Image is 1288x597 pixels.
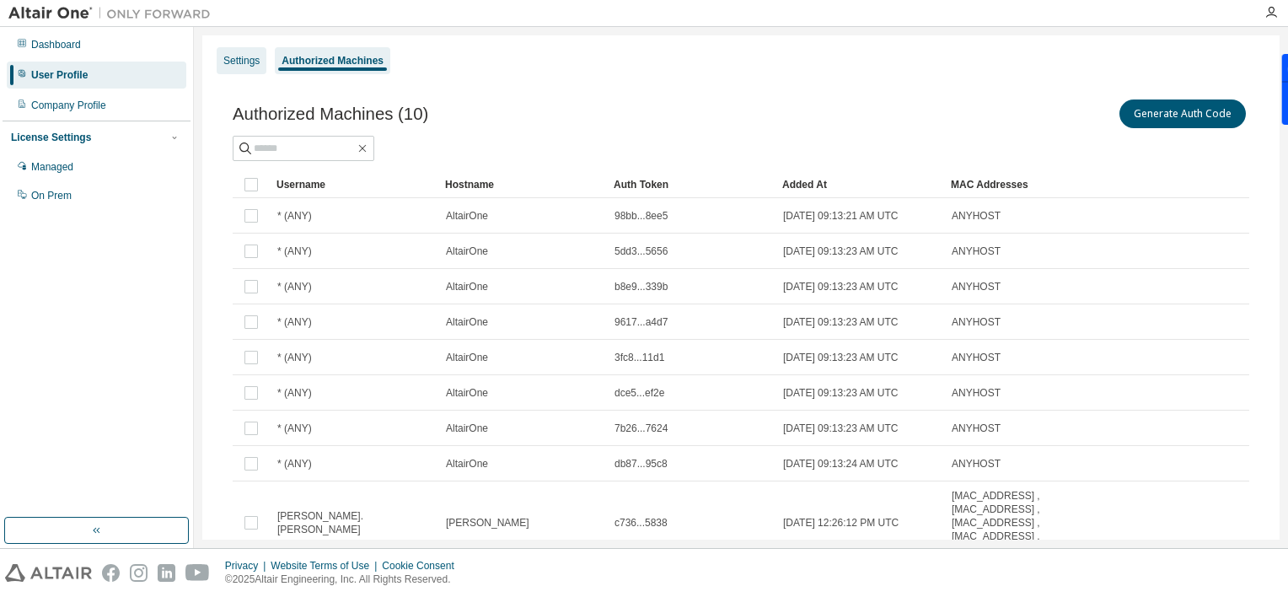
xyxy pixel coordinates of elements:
[446,315,488,329] span: AltairOne
[277,386,312,400] span: * (ANY)
[277,509,431,536] span: [PERSON_NAME].[PERSON_NAME]
[783,422,899,435] span: [DATE] 09:13:23 AM UTC
[31,68,88,82] div: User Profile
[225,559,271,573] div: Privacy
[102,564,120,582] img: facebook.svg
[951,171,1064,198] div: MAC Addresses
[271,559,382,573] div: Website Terms of Use
[31,189,72,202] div: On Prem
[783,351,899,364] span: [DATE] 09:13:23 AM UTC
[952,489,1063,557] span: [MAC_ADDRESS] , [MAC_ADDRESS] , [MAC_ADDRESS] , [MAC_ADDRESS] , [MAC_ADDRESS]
[783,457,899,471] span: [DATE] 09:13:24 AM UTC
[783,315,899,329] span: [DATE] 09:13:23 AM UTC
[782,171,937,198] div: Added At
[783,386,899,400] span: [DATE] 09:13:23 AM UTC
[31,99,106,112] div: Company Profile
[614,422,668,435] span: 7b26...7624
[614,280,668,293] span: b8e9...339b
[952,351,1001,364] span: ANYHOST
[11,131,91,144] div: License Settings
[952,280,1001,293] span: ANYHOST
[446,422,488,435] span: AltairOne
[952,315,1001,329] span: ANYHOST
[614,315,668,329] span: 9617...a4d7
[1119,99,1246,128] button: Generate Auth Code
[446,386,488,400] span: AltairOne
[614,209,668,223] span: 98bb...8ee5
[223,54,260,67] div: Settings
[952,245,1001,258] span: ANYHOST
[783,245,899,258] span: [DATE] 09:13:23 AM UTC
[614,516,668,530] span: c736...5838
[614,171,769,198] div: Auth Token
[614,245,668,258] span: 5dd3...5656
[952,457,1001,471] span: ANYHOST
[276,171,432,198] div: Username
[8,5,219,22] img: Altair One
[446,280,488,293] span: AltairOne
[445,171,600,198] div: Hostname
[282,54,384,67] div: Authorized Machines
[185,564,210,582] img: youtube.svg
[31,38,81,51] div: Dashboard
[614,351,664,364] span: 3fc8...11d1
[446,245,488,258] span: AltairOne
[158,564,175,582] img: linkedin.svg
[952,422,1001,435] span: ANYHOST
[277,457,312,471] span: * (ANY)
[31,160,73,174] div: Managed
[783,516,899,530] span: [DATE] 12:26:12 PM UTC
[446,351,488,364] span: AltairOne
[233,105,428,124] span: Authorized Machines (10)
[277,245,312,258] span: * (ANY)
[277,351,312,364] span: * (ANY)
[277,209,312,223] span: * (ANY)
[130,564,148,582] img: instagram.svg
[446,209,488,223] span: AltairOne
[614,386,664,400] span: dce5...ef2e
[5,564,92,582] img: altair_logo.svg
[446,516,529,530] span: [PERSON_NAME]
[277,315,312,329] span: * (ANY)
[382,559,464,573] div: Cookie Consent
[783,280,899,293] span: [DATE] 09:13:23 AM UTC
[783,209,899,223] span: [DATE] 09:13:21 AM UTC
[952,386,1001,400] span: ANYHOST
[225,573,464,587] p: © 2025 Altair Engineering, Inc. All Rights Reserved.
[446,457,488,471] span: AltairOne
[614,457,668,471] span: db87...95c8
[277,280,312,293] span: * (ANY)
[952,209,1001,223] span: ANYHOST
[277,422,312,435] span: * (ANY)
